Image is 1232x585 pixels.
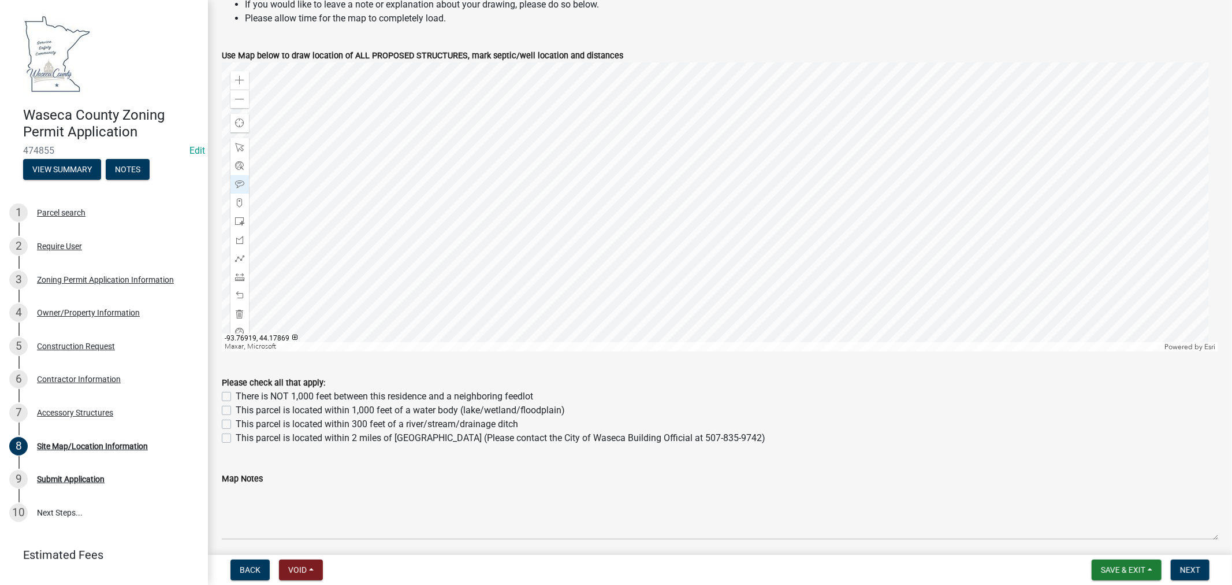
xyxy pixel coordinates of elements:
[230,114,249,132] div: Find my location
[236,390,533,403] label: There is NOT 1,000 feet between this residence and a neighboring feedlot
[189,145,205,156] wm-modal-confirm: Edit Application Number
[240,565,260,575] span: Back
[23,12,91,95] img: Waseca County, Minnesota
[1180,565,1200,575] span: Next
[236,431,765,445] label: This parcel is located within 2 miles of [GEOGRAPHIC_DATA] (Please contact the City of Waseca Bui...
[9,370,28,388] div: 6
[9,543,189,567] a: Estimated Fees
[9,337,28,356] div: 5
[23,107,199,140] h4: Waseca County Zoning Permit Application
[245,12,1218,25] li: Please allow time for the map to completely load.
[37,309,140,317] div: Owner/Property Information
[9,271,28,289] div: 3
[37,475,105,483] div: Submit Application
[9,237,28,256] div: 2
[37,342,115,350] div: Construction Request
[37,375,121,383] div: Contractor Information
[222,342,1162,351] div: Maxar, Microsoft
[222,379,325,387] label: Please check all that apply:
[236,403,565,417] label: This parcel is located within 1,000 feet of a water body (lake/wetland/floodplain)
[23,145,185,156] span: 474855
[9,437,28,456] div: 8
[23,159,101,180] button: View Summary
[230,71,249,90] div: Zoom in
[9,503,28,522] div: 10
[230,560,270,580] button: Back
[222,475,263,483] label: Map Notes
[1092,560,1162,580] button: Save & Exit
[230,90,249,108] div: Zoom out
[288,565,307,575] span: Void
[23,165,101,175] wm-modal-confirm: Summary
[9,203,28,222] div: 1
[37,242,82,250] div: Require User
[37,276,174,284] div: Zoning Permit Application Information
[9,470,28,488] div: 9
[9,403,28,422] div: 7
[37,209,85,217] div: Parcel search
[106,165,150,175] wm-modal-confirm: Notes
[1171,560,1209,580] button: Next
[279,560,323,580] button: Void
[189,145,205,156] a: Edit
[9,303,28,322] div: 4
[1162,342,1218,351] div: Powered by
[222,52,623,60] label: Use Map below to draw location of ALL PROPOSED STRUCTURES, mark septic/well location and distances
[37,442,148,450] div: Site Map/Location Information
[1101,565,1145,575] span: Save & Exit
[1204,343,1215,351] a: Esri
[236,417,518,431] label: This parcel is located within 300 feet of a river/stream/drainage ditch
[106,159,150,180] button: Notes
[37,409,113,417] div: Accessory Structures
